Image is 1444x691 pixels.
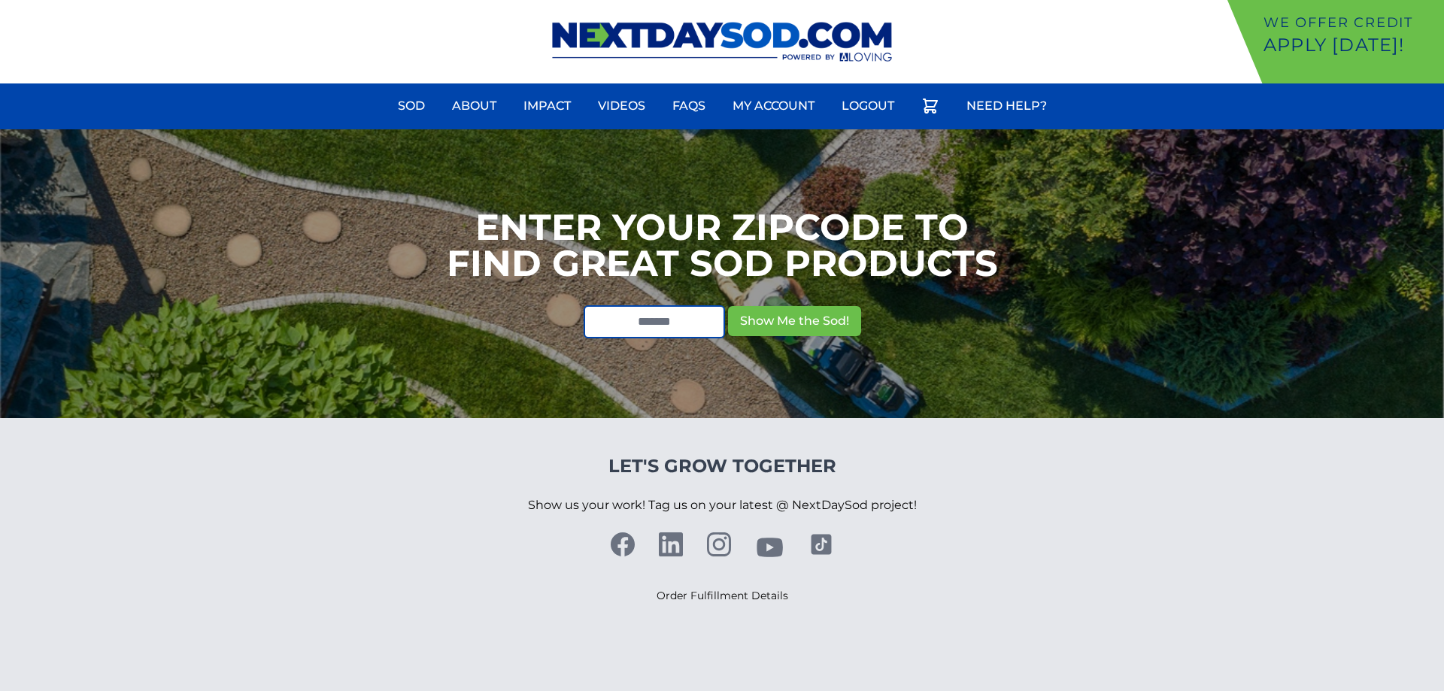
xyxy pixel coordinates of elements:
[657,589,788,602] a: Order Fulfillment Details
[528,454,917,478] h4: Let's Grow Together
[1263,12,1438,33] p: We offer Credit
[528,478,917,532] p: Show us your work! Tag us on your latest @ NextDaySod project!
[443,88,505,124] a: About
[447,209,998,281] h1: Enter your Zipcode to Find Great Sod Products
[589,88,654,124] a: Videos
[833,88,903,124] a: Logout
[663,88,714,124] a: FAQs
[957,88,1056,124] a: Need Help?
[514,88,580,124] a: Impact
[724,88,824,124] a: My Account
[728,306,861,336] button: Show Me the Sod!
[389,88,434,124] a: Sod
[1263,33,1438,57] p: Apply [DATE]!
